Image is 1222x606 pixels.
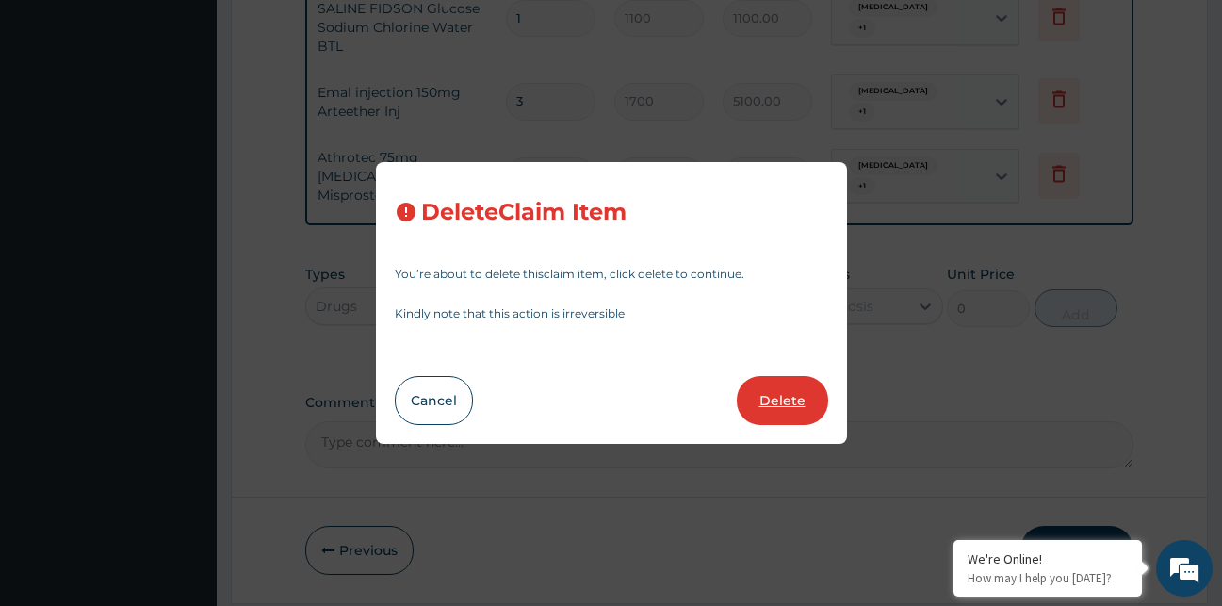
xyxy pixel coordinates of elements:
[737,376,828,425] button: Delete
[395,308,828,319] p: Kindly note that this action is irreversible
[35,94,76,141] img: d_794563401_company_1708531726252_794563401
[968,550,1128,567] div: We're Online!
[395,269,828,280] p: You’re about to delete this claim item , click delete to continue.
[9,405,359,471] textarea: Type your message and hit 'Enter'
[421,200,627,225] h3: Delete Claim Item
[395,376,473,425] button: Cancel
[98,106,317,130] div: Chat with us now
[109,183,260,373] span: We're online!
[968,570,1128,586] p: How may I help you today?
[309,9,354,55] div: Minimize live chat window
